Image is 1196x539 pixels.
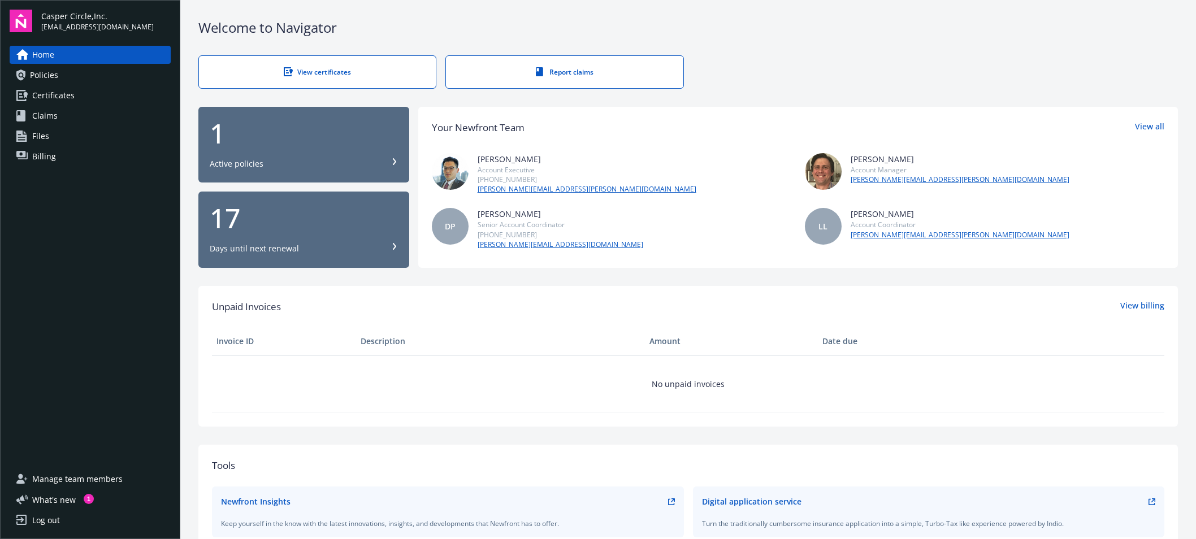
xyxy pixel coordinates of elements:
span: Home [32,46,54,64]
div: Account Manager [851,165,1069,175]
a: Manage team members [10,470,171,488]
div: 1 [84,494,94,504]
span: Casper Circle,Inc. [41,10,154,22]
button: Casper Circle,Inc.[EMAIL_ADDRESS][DOMAIN_NAME] [41,10,171,32]
td: No unpaid invoices [212,355,1164,412]
span: [EMAIL_ADDRESS][DOMAIN_NAME] [41,22,154,32]
a: [PERSON_NAME][EMAIL_ADDRESS][PERSON_NAME][DOMAIN_NAME] [851,175,1069,185]
span: What ' s new [32,494,76,506]
a: Certificates [10,86,171,105]
button: 1Active policies [198,107,409,183]
a: View certificates [198,55,436,89]
span: Billing [32,147,56,166]
th: Date due [818,328,962,355]
div: Days until next renewal [210,243,299,254]
div: Account Coordinator [851,220,1069,229]
span: Certificates [32,86,75,105]
a: Home [10,46,171,64]
img: photo [805,153,842,190]
div: [PHONE_NUMBER] [478,175,696,184]
a: [PERSON_NAME][EMAIL_ADDRESS][PERSON_NAME][DOMAIN_NAME] [478,184,696,194]
div: Log out [32,511,60,529]
span: Files [32,127,49,145]
div: Welcome to Navigator [198,18,1178,37]
span: LL [818,220,827,232]
div: Report claims [469,67,660,77]
div: Newfront Insights [221,495,291,507]
div: Active policies [210,158,263,169]
div: Keep yourself in the know with the latest innovations, insights, and developments that Newfront h... [221,519,675,528]
span: DP [445,220,456,232]
th: Amount [645,328,818,355]
span: Unpaid Invoices [212,299,281,314]
a: View billing [1120,299,1164,314]
div: Digital application service [702,495,801,507]
div: Senior Account Coordinator [478,220,643,229]
span: Claims [32,107,58,125]
div: View certificates [222,67,413,77]
a: View all [1135,120,1164,135]
div: [PERSON_NAME] [851,208,1069,220]
th: Invoice ID [212,328,356,355]
button: What's new1 [10,494,94,506]
div: Your Newfront Team [432,120,525,135]
a: Claims [10,107,171,125]
a: [PERSON_NAME][EMAIL_ADDRESS][PERSON_NAME][DOMAIN_NAME] [851,230,1069,240]
a: Policies [10,66,171,84]
div: 17 [210,205,398,232]
div: [PHONE_NUMBER] [478,230,643,240]
div: 1 [210,120,398,147]
a: Files [10,127,171,145]
div: Account Executive [478,165,696,175]
div: [PERSON_NAME] [478,208,643,220]
div: Tools [212,458,1164,473]
img: navigator-logo.svg [10,10,32,32]
div: [PERSON_NAME] [851,153,1069,165]
div: Turn the traditionally cumbersome insurance application into a simple, Turbo-Tax like experience ... [702,519,1156,528]
button: 17Days until next renewal [198,192,409,268]
a: Report claims [445,55,683,89]
th: Description [356,328,645,355]
span: Policies [30,66,58,84]
a: Billing [10,147,171,166]
a: [PERSON_NAME][EMAIL_ADDRESS][DOMAIN_NAME] [478,240,643,250]
div: [PERSON_NAME] [478,153,696,165]
img: photo [432,153,469,190]
span: Manage team members [32,470,123,488]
